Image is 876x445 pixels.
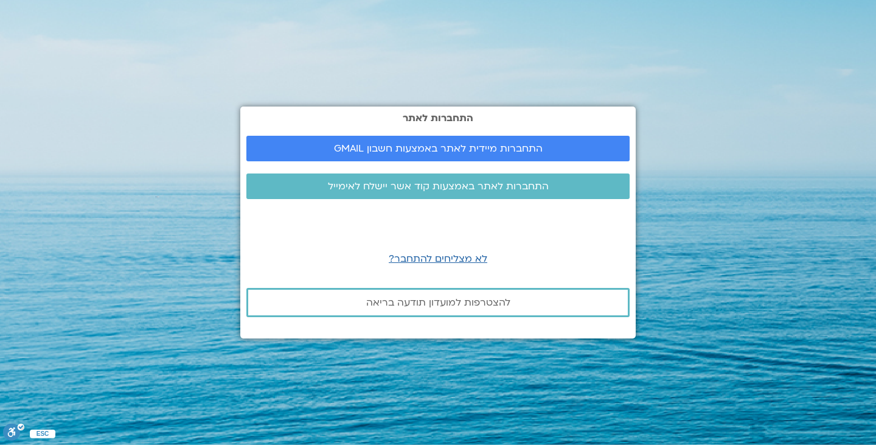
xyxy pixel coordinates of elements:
h2: התחברות לאתר [246,113,630,124]
a: להצטרפות למועדון תודעה בריאה [246,288,630,317]
a: לא מצליחים להתחבר? [389,252,487,265]
span: התחברות מיידית לאתר באמצעות חשבון GMAIL [334,143,543,154]
span: התחברות לאתר באמצעות קוד אשר יישלח לאימייל [328,181,549,192]
a: התחברות לאתר באמצעות קוד אשר יישלח לאימייל [246,173,630,199]
a: התחברות מיידית לאתר באמצעות חשבון GMAIL [246,136,630,161]
span: להצטרפות למועדון תודעה בריאה [366,297,510,308]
